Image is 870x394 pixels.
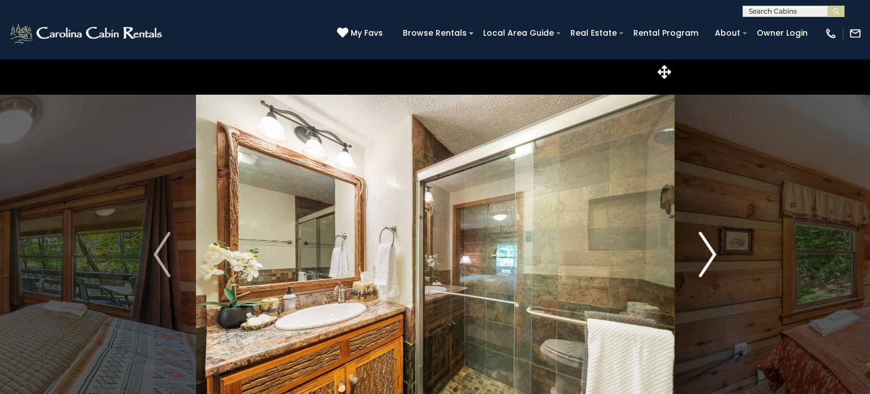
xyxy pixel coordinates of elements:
[849,27,862,40] img: mail-regular-white.png
[477,24,560,42] a: Local Area Guide
[397,24,472,42] a: Browse Rentals
[8,22,165,45] img: White-1-2.png
[153,232,170,277] img: arrow
[337,27,386,40] a: My Favs
[351,27,383,39] span: My Favs
[628,24,704,42] a: Rental Program
[709,24,746,42] a: About
[751,24,813,42] a: Owner Login
[700,232,717,277] img: arrow
[825,27,837,40] img: phone-regular-white.png
[565,24,622,42] a: Real Estate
